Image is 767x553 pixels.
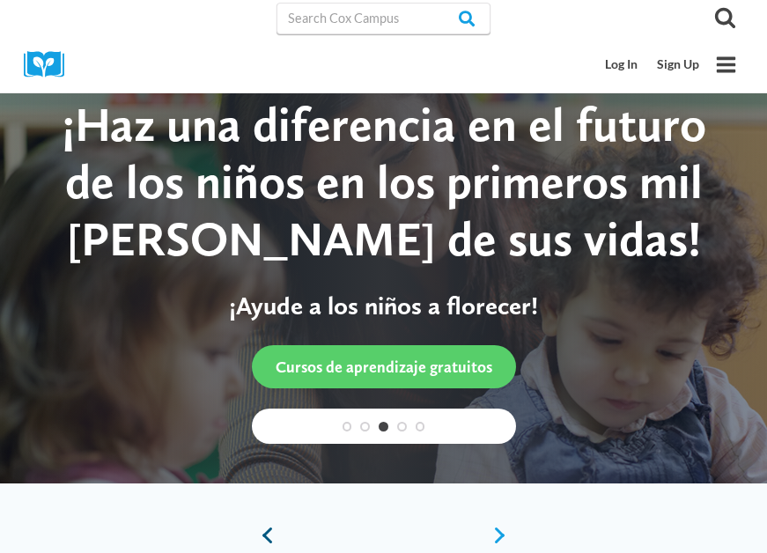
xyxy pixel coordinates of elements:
div: ¡Haz una diferencia en el futuro de los niños en los primeros mil [PERSON_NAME] de sus vidas! [33,96,734,267]
img: Cox Campus [24,51,77,78]
p: ¡Ayude a los niños a florecer! [33,291,734,321]
button: Open menu [709,48,743,82]
input: Search Cox Campus [277,3,491,34]
a: 4 [397,422,407,431]
nav: Secondary Mobile Navigation [596,48,709,81]
a: Cursos de aprendizaje gratuitos [252,345,516,388]
a: 3 [379,422,388,431]
span: Cursos de aprendizaje gratuitos [276,358,492,376]
a: 5 [416,422,425,431]
a: Sign Up [647,48,709,81]
a: Log In [596,48,648,81]
a: 1 [343,422,352,431]
div: content slider buttons [252,518,516,553]
a: previous [252,526,276,545]
a: 2 [360,422,370,431]
a: next [492,526,516,545]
